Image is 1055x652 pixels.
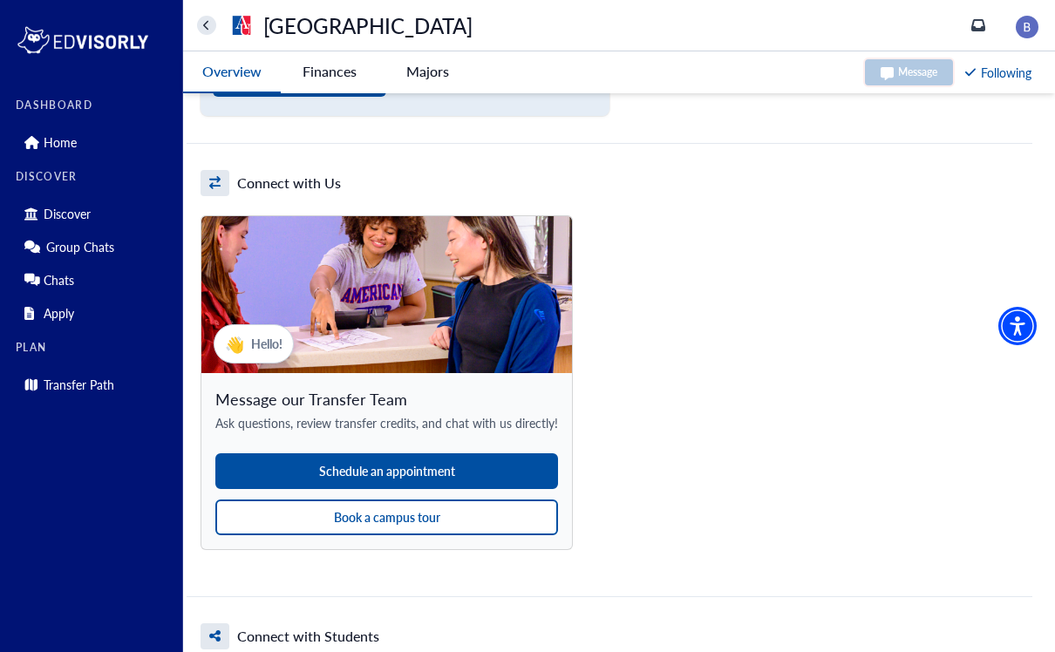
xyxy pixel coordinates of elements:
p: Discover [44,207,91,221]
label: PLAN [16,342,172,354]
button: Finances [281,51,378,92]
p: Home [44,135,77,150]
label: DASHBOARD [16,99,172,112]
a: inbox [971,18,985,32]
button: Book a campus tour [215,499,558,535]
p: Group Chats [46,240,114,255]
img: 👋 [201,216,572,373]
p: Transfer Path [44,377,114,392]
div: Chats [16,266,172,294]
span: Ask questions, review transfer credits, and chat with us directly! [215,414,558,432]
img: universityName [228,11,255,39]
button: Overview [183,51,281,93]
div: Group Chats [16,233,172,261]
div: Hello! [214,324,294,363]
div: Transfer Path [16,370,172,398]
p: [GEOGRAPHIC_DATA] [263,16,473,35]
button: Schedule an appointment [215,453,558,489]
div: 👋 [225,332,244,356]
h5: Connect with Students [237,627,379,646]
div: Following [965,64,1031,82]
span: Message our Transfer Team [215,387,558,411]
div: Apply [16,299,172,327]
label: DISCOVER [16,171,172,183]
img: image [1016,16,1038,38]
h5: Connect with Us [237,173,341,193]
div: Home [16,128,172,156]
button: Following [963,62,1033,84]
p: Chats [44,273,74,288]
img: logo [16,23,150,58]
div: Discover [16,200,172,228]
p: Apply [44,306,74,321]
div: Accessibility Menu [998,307,1037,345]
button: home [197,16,216,35]
button: Majors [378,51,476,92]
